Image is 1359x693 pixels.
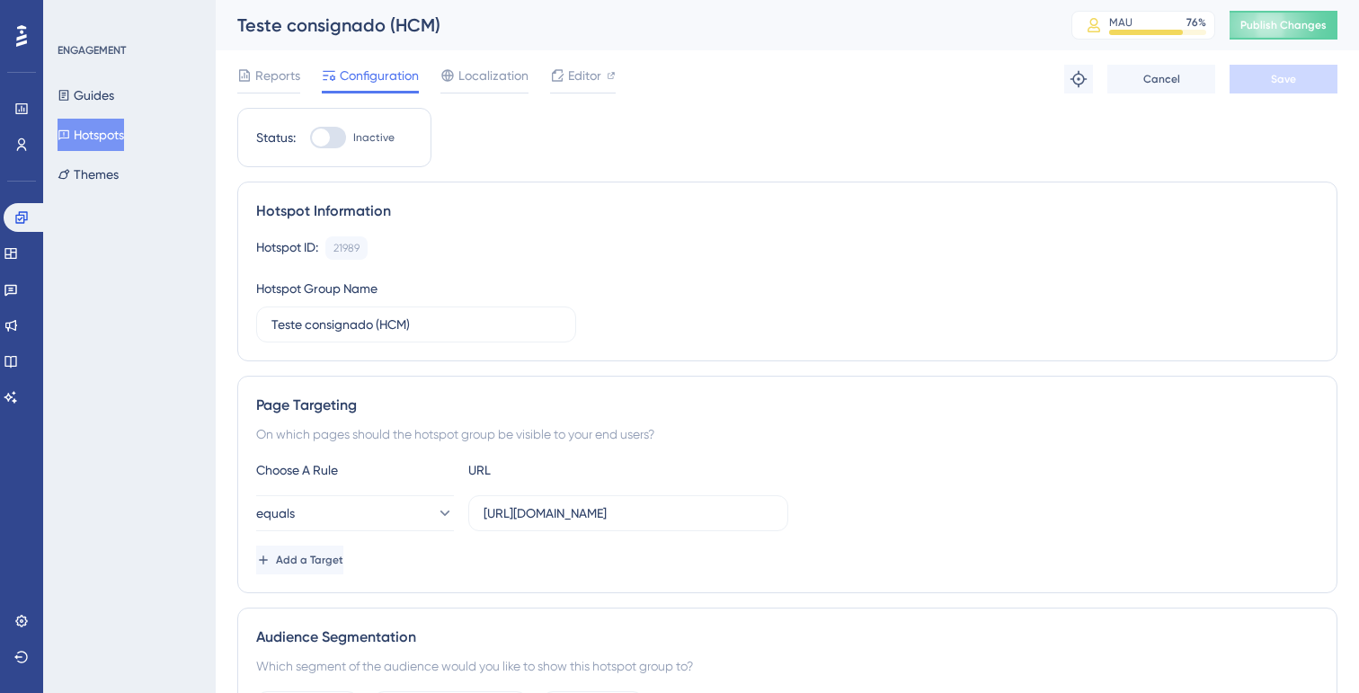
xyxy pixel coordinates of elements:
[58,119,124,151] button: Hotspots
[276,553,343,567] span: Add a Target
[353,130,395,145] span: Inactive
[1143,72,1180,86] span: Cancel
[568,65,601,86] span: Editor
[458,65,528,86] span: Localization
[1271,72,1296,86] span: Save
[1240,18,1327,32] span: Publish Changes
[256,278,377,299] div: Hotspot Group Name
[340,65,419,86] span: Configuration
[256,127,296,148] div: Status:
[1109,15,1132,30] div: MAU
[58,43,126,58] div: ENGAGEMENT
[1107,65,1215,93] button: Cancel
[256,423,1319,445] div: On which pages should the hotspot group be visible to your end users?
[256,502,295,524] span: equals
[271,315,561,334] input: Type your Hotspot Group Name here
[333,241,360,255] div: 21989
[256,459,454,481] div: Choose A Rule
[256,495,454,531] button: equals
[256,655,1319,677] div: Which segment of the audience would you like to show this hotspot group to?
[58,158,119,191] button: Themes
[256,546,343,574] button: Add a Target
[256,395,1319,416] div: Page Targeting
[1230,65,1337,93] button: Save
[58,79,114,111] button: Guides
[256,626,1319,648] div: Audience Segmentation
[256,236,318,260] div: Hotspot ID:
[484,503,773,523] input: yourwebsite.com/path
[1230,11,1337,40] button: Publish Changes
[237,13,1026,38] div: Teste consignado (HCM)
[255,65,300,86] span: Reports
[256,200,1319,222] div: Hotspot Information
[1186,15,1206,30] div: 76 %
[468,459,666,481] div: URL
